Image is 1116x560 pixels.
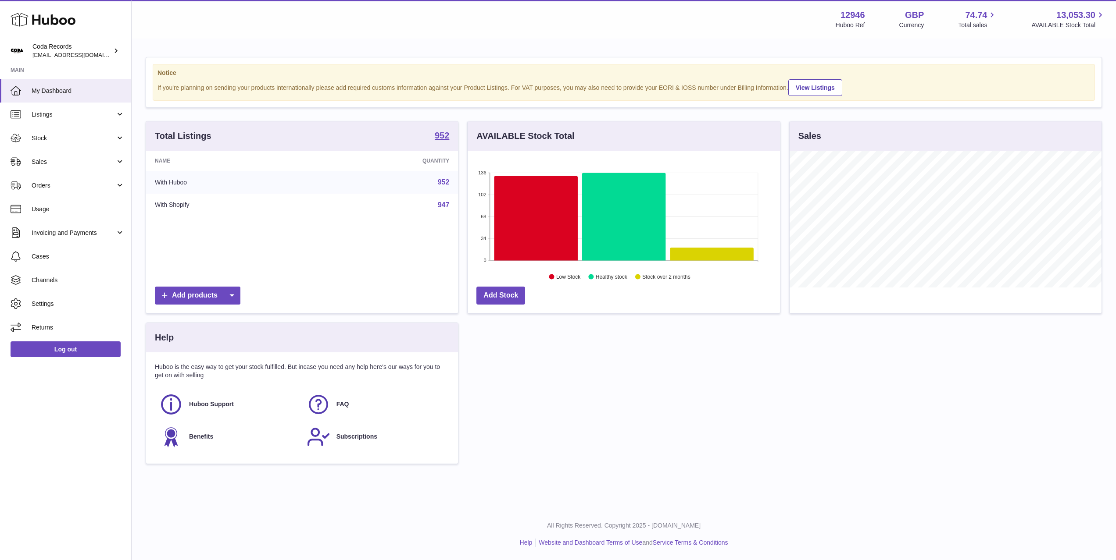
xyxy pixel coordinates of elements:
span: Benefits [189,432,213,441]
li: and [536,539,728,547]
span: Huboo Support [189,400,234,408]
div: Huboo Ref [836,21,865,29]
strong: 12946 [841,9,865,21]
div: Currency [899,21,924,29]
h3: AVAILABLE Stock Total [476,130,574,142]
h3: Total Listings [155,130,211,142]
div: Coda Records [32,43,111,59]
a: 74.74 Total sales [958,9,997,29]
span: Channels [32,276,125,284]
strong: GBP [905,9,924,21]
strong: 952 [435,131,449,140]
text: 0 [484,258,486,263]
th: Name [146,151,315,171]
span: Orders [32,181,115,190]
span: Settings [32,300,125,308]
text: 102 [478,192,486,197]
a: 952 [435,131,449,142]
strong: Notice [157,69,1090,77]
span: Sales [32,158,115,166]
a: Add Stock [476,287,525,305]
a: Add products [155,287,240,305]
a: Huboo Support [159,393,298,416]
h3: Help [155,332,174,344]
a: Log out [11,341,121,357]
span: Listings [32,110,115,119]
span: FAQ [336,400,349,408]
span: [EMAIL_ADDRESS][DOMAIN_NAME] [32,51,129,58]
span: Cases [32,252,125,261]
span: 13,053.30 [1056,9,1095,21]
span: Total sales [958,21,997,29]
th: Quantity [315,151,458,171]
td: With Huboo [146,171,315,194]
span: AVAILABLE Stock Total [1031,21,1105,29]
a: 13,053.30 AVAILABLE Stock Total [1031,9,1105,29]
a: 952 [438,178,450,186]
a: FAQ [307,393,445,416]
a: Help [520,539,533,546]
a: Subscriptions [307,425,445,449]
td: With Shopify [146,194,315,216]
div: If you're planning on sending your products internationally please add required customs informati... [157,78,1090,96]
a: View Listings [788,79,842,96]
text: 34 [481,236,486,241]
text: 68 [481,214,486,219]
p: Huboo is the easy way to get your stock fulfilled. But incase you need any help here's our ways f... [155,363,449,379]
a: 947 [438,201,450,209]
p: All Rights Reserved. Copyright 2025 - [DOMAIN_NAME] [139,521,1109,530]
span: Stock [32,134,115,142]
a: Benefits [159,425,298,449]
span: Returns [32,323,125,332]
text: Stock over 2 months [643,274,690,280]
a: Service Terms & Conditions [653,539,728,546]
text: Healthy stock [596,274,628,280]
span: Subscriptions [336,432,377,441]
text: Low Stock [556,274,581,280]
span: Invoicing and Payments [32,229,115,237]
span: My Dashboard [32,87,125,95]
a: Website and Dashboard Terms of Use [539,539,642,546]
text: 136 [478,170,486,175]
span: Usage [32,205,125,213]
img: haz@pcatmedia.com [11,44,24,57]
h3: Sales [798,130,821,142]
span: 74.74 [965,9,987,21]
